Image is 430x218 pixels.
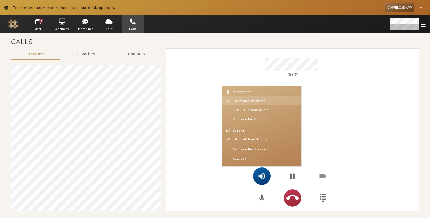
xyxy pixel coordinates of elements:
span: Microphone [233,90,298,94]
div: Open menu [384,15,430,33]
div: For the best user experience install our desktop apps. [13,4,380,11]
button: Recents [11,48,61,59]
button: USB 2.0 Camera Audio [222,105,301,114]
button: Download App [385,3,414,12]
span: USB 2.0 Camera Audio [233,108,298,112]
span: Calls [122,27,144,32]
button: Open menu [253,167,271,185]
button: External Headphones [222,134,301,144]
button: Acer X34 [222,154,301,164]
button: Hangup [284,189,301,207]
span: Caller ID +18194498403 [265,58,318,71]
img: Iotum [8,19,18,29]
span: Webinars [51,27,73,32]
button: External Microphone [222,96,301,105]
button: Mute [253,189,271,207]
iframe: Chat [414,202,425,214]
button: Logo [2,15,24,33]
span: Acer X34 [233,157,298,161]
span: 00:02 [288,71,298,79]
span: Meet [27,27,49,32]
button: Close alert [417,3,426,12]
span: External Headphones [233,137,298,141]
button: Favorites [61,48,111,59]
button: MacBook Pro Microphone [222,114,301,123]
button: Contacts [111,48,161,59]
button: MacBook Pro Speakers [222,144,301,154]
div: Speaker [222,125,301,134]
div: 2 [39,19,44,23]
div: Microphone [222,86,301,96]
span: External Microphone [233,99,298,103]
span: Team Chat [75,27,96,32]
button: Show Dialpad [314,189,332,207]
span: MacBook Pro Speakers [233,147,298,151]
span: Drive [98,27,120,32]
span: MacBook Pro Microphone [233,117,298,121]
span: Speaker [233,128,298,132]
h3: Calls [11,38,419,45]
button: Hold [284,167,301,185]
